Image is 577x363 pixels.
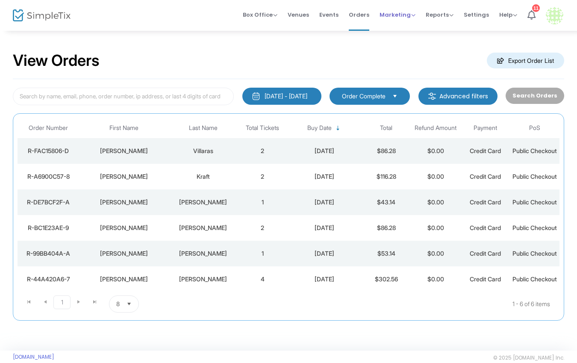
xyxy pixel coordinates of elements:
span: © 2025 [DOMAIN_NAME] Inc. [493,354,564,361]
m-button: Advanced filters [418,88,498,105]
span: Payment [474,124,497,132]
div: Villaras [171,147,236,155]
span: Public Checkout [512,275,557,283]
th: Refund Amount [411,118,461,138]
div: R-44A420A6-7 [20,275,77,283]
td: 1 [238,241,287,266]
h2: View Orders [13,51,100,70]
td: $0.00 [411,189,461,215]
td: 4 [238,266,287,292]
td: 1 [238,189,287,215]
div: 7/8/2025 [289,172,359,181]
div: 7/8/2025 [289,198,359,207]
img: filter [428,92,436,100]
div: [DATE] - [DATE] [265,92,307,100]
th: Total [362,118,411,138]
span: Page 1 [53,295,71,309]
img: monthly [252,92,260,100]
span: Buy Date [307,124,332,132]
span: Sortable [335,125,341,132]
span: Orders [349,4,369,26]
div: Ruth [82,275,166,283]
td: $0.00 [411,138,461,164]
div: Diane [82,147,166,155]
div: 7/8/2025 [289,224,359,232]
div: Carver [171,249,236,258]
kendo-pager-info: 1 - 6 of 6 items [224,295,550,313]
div: 7/8/2025 [289,275,359,283]
span: First Name [109,124,138,132]
div: 7/8/2025 [289,147,359,155]
button: [DATE] - [DATE] [242,88,321,105]
td: $302.56 [362,266,411,292]
span: Public Checkout [512,250,557,257]
div: Jerome [82,198,166,207]
m-button: Export Order List [487,53,564,68]
span: Credit Card [470,224,501,231]
span: Box Office [243,11,277,19]
span: Credit Card [470,275,501,283]
div: Data table [18,118,559,292]
span: Credit Card [470,147,501,154]
div: Claytor [171,275,236,283]
td: $0.00 [411,164,461,189]
span: Help [499,11,517,19]
div: 7/8/2025 [289,249,359,258]
div: R-99BB404A-A [20,249,77,258]
span: Venues [288,4,309,26]
button: Select [123,296,135,312]
span: Order Number [29,124,68,132]
span: Last Name [189,124,218,132]
td: $116.28 [362,164,411,189]
span: Public Checkout [512,147,557,154]
td: $0.00 [411,215,461,241]
div: Kraft [171,172,236,181]
div: Timothy [82,172,166,181]
span: Events [319,4,339,26]
td: $0.00 [411,266,461,292]
span: Credit Card [470,198,501,206]
td: $86.28 [362,215,411,241]
div: Amanda [82,249,166,258]
span: Public Checkout [512,224,557,231]
div: Znamirowski [171,198,236,207]
span: Settings [464,4,489,26]
span: 8 [116,300,120,308]
span: Marketing [380,11,415,19]
td: $86.28 [362,138,411,164]
span: Public Checkout [512,173,557,180]
td: $53.14 [362,241,411,266]
span: Credit Card [470,173,501,180]
div: R-BC1E23AE-9 [20,224,77,232]
td: $0.00 [411,241,461,266]
div: R-A6900C57-8 [20,172,77,181]
div: Cynthia [82,224,166,232]
span: Public Checkout [512,198,557,206]
span: Reports [426,11,453,19]
span: Credit Card [470,250,501,257]
td: 2 [238,215,287,241]
div: Kean [171,224,236,232]
td: 2 [238,164,287,189]
span: Order Complete [342,92,386,100]
span: PoS [529,124,540,132]
input: Search by name, email, phone, order number, ip address, or last 4 digits of card [13,88,234,105]
td: $43.14 [362,189,411,215]
div: 11 [532,4,540,12]
div: R-DE7BCF2F-A [20,198,77,207]
button: Select [389,91,401,101]
div: R-FAC15806-D [20,147,77,155]
td: 2 [238,138,287,164]
th: Total Tickets [238,118,287,138]
a: [DOMAIN_NAME] [13,354,54,360]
